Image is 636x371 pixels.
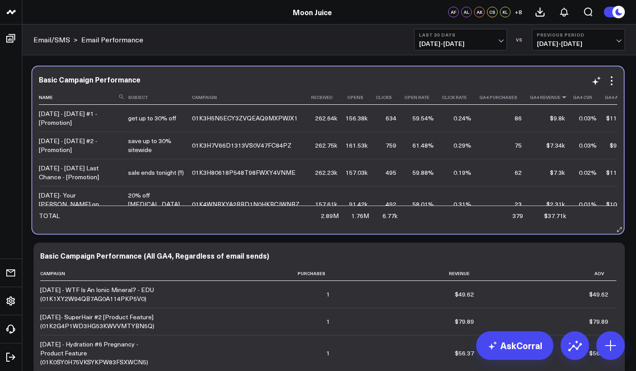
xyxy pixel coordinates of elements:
div: VS [511,37,528,42]
div: 01K4WNRXYA2RBD1N0HKRCJWNBZ [192,200,299,209]
th: Ga4 Cvr [573,90,605,105]
div: 759 [386,141,396,150]
div: KL [500,7,511,17]
th: Aov [482,266,616,281]
div: 23 [515,200,522,209]
div: 1.76M [351,211,369,220]
th: Open Rate [404,90,442,105]
div: 86 [515,114,522,123]
div: $2.31k [546,200,565,209]
div: 262.23k [315,168,337,177]
div: 157.61k [315,200,337,209]
span: [DATE] - [DATE] [419,40,502,47]
th: Ga4 Purchases [479,90,530,105]
a: Email Performance [81,35,143,45]
div: 1 [326,349,330,358]
div: $100.32 [606,200,629,209]
div: 0.29% [453,141,471,150]
th: Campaign [40,266,163,281]
th: Clicks [376,90,404,105]
div: 0.01% [579,200,597,209]
div: 61.48% [412,141,434,150]
div: 75 [515,141,522,150]
div: $9.8k [550,114,565,123]
button: Previous Period[DATE]-[DATE] [532,29,625,50]
b: Previous Period [537,32,620,37]
th: Opens [345,90,376,105]
div: 59.88% [412,168,434,177]
div: 6.77k [382,211,398,220]
a: Moon Juice [293,7,332,17]
div: > [33,35,78,45]
div: 161.53k [345,141,368,150]
div: 62 [515,168,522,177]
div: [DATE] - [DATE] Last Chance - [Promotion] [39,164,120,181]
div: $79.89 [589,317,608,326]
div: $117.70 [606,168,629,177]
div: [DATE] - [DATE] #2 - [Promotion] [39,136,120,154]
div: 1 [326,290,330,299]
a: AskCorral [476,331,553,360]
div: CS [487,7,498,17]
span: [DATE] - [DATE] [537,40,620,47]
div: $56.37 [455,349,474,358]
div: 58.01% [412,200,434,209]
th: Revenue [338,266,482,281]
div: Basic Campaign Performance [39,74,141,84]
th: Campaign [192,90,311,105]
div: 379 [512,211,523,220]
th: Received [311,90,345,105]
div: Basic Campaign Performance (All GA4, Regardless of email sends) [40,251,269,260]
div: $79.89 [455,317,474,326]
b: Last 30 Days [419,32,502,37]
div: AF [448,7,459,17]
div: 01K3H5N5ECY3ZVQEAQ9MXPWJX1 [192,114,298,123]
div: 157.03k [345,168,368,177]
span: + 8 [515,9,522,15]
div: 01K3H7V66D1313VS0V47FC84PZ [192,141,291,150]
div: 262.64k [315,114,337,123]
th: Ga4 Revenue [530,90,573,105]
div: 20% off [MEDICAL_DATA] support [128,191,184,218]
div: 1 [326,317,330,326]
div: sale ends tonight (!!) [128,168,184,177]
div: 262.75k [315,141,337,150]
div: save up to 30% sitewide [128,136,184,154]
div: $37.71k [544,211,566,220]
div: 156.38k [345,114,368,123]
th: Purchases [163,266,338,281]
div: 0.31% [453,200,471,209]
a: Email/SMS [33,35,70,45]
div: [DATE] - Hydration #6 Pregnancy - Product Feature (01K0SY0H75VKSYKPW83FSXWCN5) [40,340,155,367]
button: +8 [513,7,524,17]
div: 59.54% [412,114,434,123]
div: $97.89 [610,141,629,150]
div: [DATE] - WTF Is An Ionic Mineral? - EDU (01K1XY2W94QB7AG0A114PKP5V0) [40,285,155,303]
div: get up to 30% off [128,114,176,123]
div: 2.89M [321,211,339,220]
div: [DATE]- SuperHair #2 [Product Feature] (01K2G4P1WD3HG53KWVVMTYBN5Q) [40,313,155,330]
div: $49.62 [589,290,608,299]
div: $7.34k [546,141,565,150]
div: $7.3k [550,168,565,177]
th: Subject [128,90,192,105]
div: 634 [386,114,396,123]
div: 492 [386,200,396,209]
div: 0.24% [453,114,471,123]
button: Last 30 Days[DATE]-[DATE] [414,29,507,50]
div: 0.03% [579,114,597,123]
div: 0.02% [579,168,597,177]
div: $49.62 [455,290,474,299]
th: Click Rate [442,90,479,105]
div: 01K3H80618P548T98FWXY4VNME [192,168,295,177]
div: $113.92 [606,114,629,123]
th: Name [39,90,128,105]
div: TOTAL [39,211,60,220]
div: [DATE] - [DATE] #1 - [Promotion] [39,109,120,127]
div: 495 [386,168,396,177]
div: 0.19% [453,168,471,177]
div: [DATE]- Your [PERSON_NAME] on Hormones [Remail] [39,191,120,218]
div: 91.42k [349,200,368,209]
div: AK [474,7,485,17]
div: 0.03% [579,141,597,150]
